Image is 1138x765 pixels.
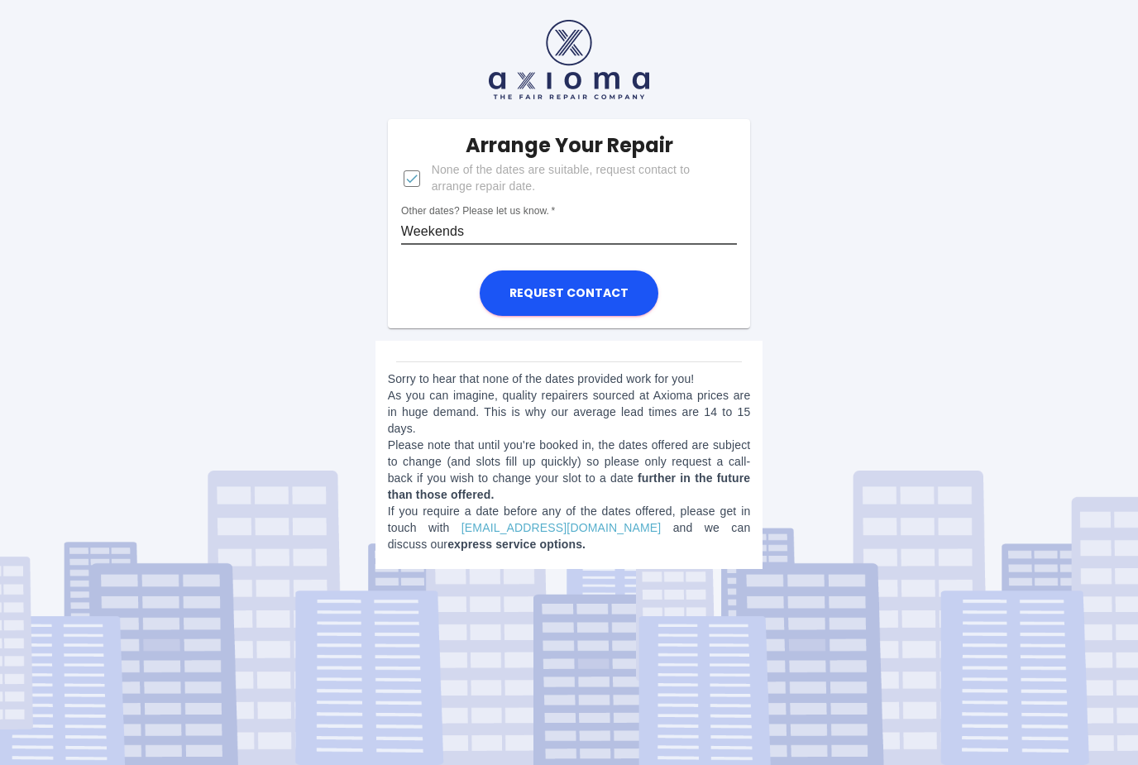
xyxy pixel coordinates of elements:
span: None of the dates are suitable, request contact to arrange repair date. [432,162,724,195]
a: [EMAIL_ADDRESS][DOMAIN_NAME] [461,521,661,534]
p: Sorry to hear that none of the dates provided work for you! As you can imagine, quality repairers... [388,371,751,552]
label: Other dates? Please let us know. [401,204,555,218]
img: axioma [489,20,649,99]
b: further in the future than those offered. [388,471,751,501]
button: Request contact [480,270,658,316]
b: express service options. [447,538,586,551]
h5: Arrange Your Repair [466,132,673,159]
